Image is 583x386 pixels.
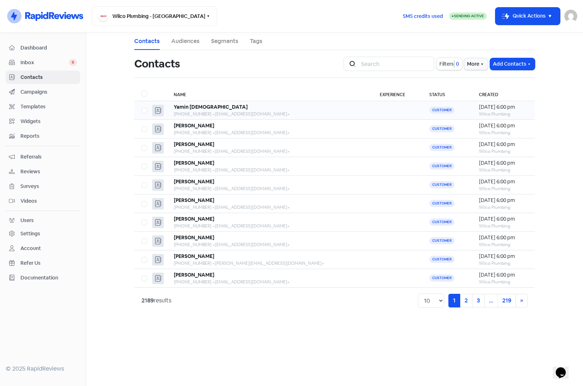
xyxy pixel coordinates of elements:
span: Reports [20,132,77,140]
th: Experience [373,86,423,101]
span: Contacts [20,74,77,81]
span: Customer [429,144,454,151]
button: More [464,58,488,70]
b: [PERSON_NAME] [174,141,214,147]
div: Settings [20,230,40,237]
div: Wilco Plumbing [479,241,528,248]
span: Documentation [20,274,77,282]
div: [PHONE_NUMBER] <[EMAIL_ADDRESS][DOMAIN_NAME]> [174,130,365,136]
div: [DATE] 6:00 pm [479,141,528,148]
span: Surveys [20,183,77,190]
a: 219 [498,294,516,307]
div: Wilco Plumbing [479,185,528,192]
th: Created [472,86,535,101]
span: Customer [429,256,454,263]
div: Wilco Plumbing [479,279,528,285]
a: Documentation [6,271,80,284]
h1: Contacts [134,52,180,75]
span: Customer [429,237,454,244]
iframe: chat widget [553,357,576,379]
div: [DATE] 6:00 pm [479,234,528,241]
span: Dashboard [20,44,77,52]
strong: 2189 [141,297,154,304]
div: [DATE] 6:00 pm [479,197,528,204]
a: Settings [6,227,80,240]
div: [PHONE_NUMBER] <[EMAIL_ADDRESS][DOMAIN_NAME]> [174,148,365,155]
span: Sending Active [454,14,484,18]
a: Inbox 0 [6,56,80,69]
span: Widgets [20,118,77,125]
span: Customer [429,163,454,170]
a: Tags [250,37,262,46]
span: 0 [454,60,459,68]
div: [DATE] 6:00 pm [479,103,528,111]
a: Contacts [6,71,80,84]
th: Status [422,86,471,101]
a: Segments [211,37,238,46]
button: Filters0 [437,58,462,70]
div: © 2025 RapidReviews [6,364,80,373]
div: [DATE] 6:00 pm [479,178,528,185]
button: Add Contacts [490,58,535,70]
a: Templates [6,100,80,113]
span: Customer [429,274,454,282]
b: [PERSON_NAME] [174,253,214,259]
span: Customer [429,181,454,188]
div: Wilco Plumbing [479,260,528,267]
span: » [520,297,523,304]
a: Sending Active [449,12,487,20]
div: [PHONE_NUMBER] <[EMAIL_ADDRESS][DOMAIN_NAME]> [174,279,365,285]
div: Account [20,245,41,252]
span: SMS credits used [403,13,443,20]
div: [DATE] 6:00 pm [479,215,528,223]
div: Wilco Plumbing [479,148,528,155]
span: 0 [69,59,77,66]
b: [PERSON_NAME] [174,272,214,278]
div: [PHONE_NUMBER] <[EMAIL_ADDRESS][DOMAIN_NAME]> [174,223,365,229]
span: Customer [429,218,454,226]
b: [PERSON_NAME] [174,178,214,185]
div: Wilco Plumbing [479,204,528,211]
a: ... [484,294,498,307]
div: [DATE] 6:00 pm [479,159,528,167]
div: [PHONE_NUMBER] <[EMAIL_ADDRESS][DOMAIN_NAME]> [174,204,365,211]
span: Inbox [20,59,69,66]
span: Refer Us [20,259,77,267]
a: Contacts [134,37,160,46]
a: Audiences [171,37,200,46]
img: User [564,10,577,23]
div: Wilco Plumbing [479,167,528,173]
span: Campaigns [20,88,77,96]
span: Filters [439,60,454,68]
b: [PERSON_NAME] [174,160,214,166]
a: Dashboard [6,41,80,55]
b: [PERSON_NAME] [174,234,214,241]
span: Videos [20,197,77,205]
div: Users [20,217,34,224]
a: Account [6,242,80,255]
a: Reports [6,130,80,143]
a: 2 [460,294,472,307]
div: [PHONE_NUMBER] <[EMAIL_ADDRESS][DOMAIN_NAME]> [174,167,365,173]
a: Surveys [6,180,80,193]
input: Search [357,57,434,71]
div: [PHONE_NUMBER] <[EMAIL_ADDRESS][DOMAIN_NAME]> [174,111,365,117]
div: Wilco Plumbing [479,111,528,117]
div: results [141,296,171,305]
div: [PHONE_NUMBER] <[EMAIL_ADDRESS][DOMAIN_NAME]> [174,241,365,248]
div: [DATE] 6:00 pm [479,271,528,279]
b: [PERSON_NAME] [174,216,214,222]
b: Yamin [DEMOGRAPHIC_DATA] [174,104,248,110]
div: [PHONE_NUMBER] <[EMAIL_ADDRESS][DOMAIN_NAME]> [174,185,365,192]
div: Wilco Plumbing [479,130,528,136]
a: Referrals [6,150,80,164]
a: 1 [448,294,460,307]
span: Templates [20,103,77,110]
a: SMS credits used [397,12,449,19]
a: Campaigns [6,85,80,99]
div: [DATE] 6:00 pm [479,253,528,260]
span: Referrals [20,153,77,161]
b: [PERSON_NAME] [174,122,214,129]
b: [PERSON_NAME] [174,197,214,203]
span: Customer [429,125,454,132]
